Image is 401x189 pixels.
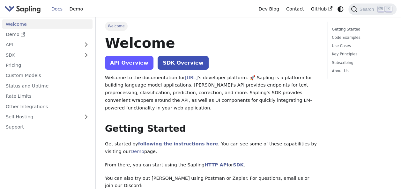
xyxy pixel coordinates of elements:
a: About Us [332,68,390,74]
a: Custom Models [2,71,93,80]
a: API Overview [105,56,153,70]
a: [URL] [185,75,198,80]
a: Key Principles [332,51,390,57]
a: Subscribing [332,60,390,66]
a: SDK Overview [158,56,208,70]
a: GitHub [307,4,336,14]
a: Other Integrations [2,102,93,111]
a: Use Cases [332,43,390,49]
button: Switch between dark and light mode (currently system mode) [336,4,345,14]
a: SDK [233,162,243,167]
a: Rate Limits [2,92,93,101]
a: Demo [130,149,144,154]
h2: Getting Started [105,123,318,135]
a: Demo [66,4,86,14]
span: Welcome [105,22,128,31]
button: Expand sidebar category 'SDK' [80,50,93,59]
a: Sapling.ai [4,4,43,14]
button: Search (Ctrl+K) [348,3,396,15]
kbd: K [385,6,392,12]
button: Expand sidebar category 'API' [80,40,93,49]
a: Code Examples [332,35,390,41]
a: SDK [2,50,80,59]
a: HTTP API [204,162,228,167]
a: Pricing [2,61,93,70]
a: Docs [48,4,66,14]
a: Dev Blog [255,4,282,14]
a: Self-Hosting [2,112,93,122]
span: Search [357,7,378,12]
a: API [2,40,80,49]
a: following the instructions here [138,141,218,146]
a: Status and Uptime [2,81,93,90]
nav: Breadcrumbs [105,22,318,31]
h1: Welcome [105,34,318,52]
p: From there, you can start using the Sapling or . [105,161,318,169]
img: Sapling.ai [4,4,41,14]
a: Support [2,122,93,132]
a: Getting Started [332,26,390,32]
p: Welcome to the documentation for 's developer platform. 🚀 Sapling is a platform for building lang... [105,74,318,112]
a: Demo [2,30,93,39]
a: Welcome [2,19,93,29]
a: Contact [283,4,308,14]
p: Get started by . You can see some of these capabilities by visiting our page. [105,140,318,156]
